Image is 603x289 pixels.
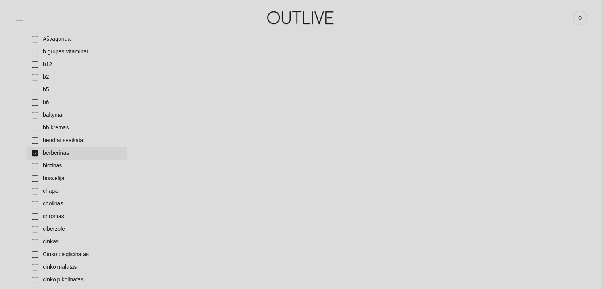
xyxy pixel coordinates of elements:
[27,185,127,198] a: chaga
[27,122,127,134] a: bb kremas
[27,46,127,58] a: b grupės vitaminai
[27,198,127,210] a: cholinas
[252,4,351,31] img: OUTLIVE
[573,9,587,27] a: 0
[27,223,127,236] a: ciberzole
[27,134,127,147] a: bendrai sveikatai
[27,160,127,172] a: biotinas
[27,71,127,84] a: b2
[27,96,127,109] a: b6
[27,274,127,286] a: cinko pikolinatas
[27,147,127,160] a: berberinas
[27,109,127,122] a: baltymai
[27,58,127,71] a: b12
[27,172,127,185] a: bosvelija
[27,33,127,46] a: Ašvaganda
[574,12,586,23] span: 0
[27,248,127,261] a: Cinko bisglicinatas
[27,84,127,96] a: b5
[27,236,127,248] a: cinkas
[27,261,127,274] a: cinko malatas
[27,210,127,223] a: chromas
